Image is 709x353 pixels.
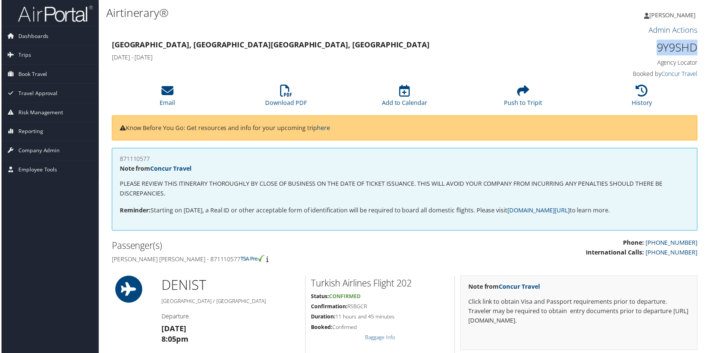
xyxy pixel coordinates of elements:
a: History [633,89,653,107]
h5: Confirmed [311,325,449,332]
h5: 11 hours and 45 minutes [311,314,449,322]
h4: 871110577 [119,156,691,162]
strong: Booked: [311,325,332,332]
a: Baggage Info [365,335,395,342]
span: [PERSON_NAME] [650,11,697,19]
span: Trips [17,46,30,65]
h2: Turkish Airlines Flight 202 [311,278,449,291]
strong: International Calls: [587,249,645,258]
h4: [PERSON_NAME] [PERSON_NAME] - 871110577 [111,256,399,264]
a: Concur Travel [662,70,699,78]
strong: Reminder: [119,207,150,215]
a: here [317,124,330,132]
strong: Confirmation: [311,304,347,311]
h1: Airtinerary® [105,5,505,21]
p: PLEASE REVIEW THIS ITINERARY THOROUGHLY BY CLOSE OF BUSINESS ON THE DATE OF TICKET ISSUANCE. THIS... [119,180,691,199]
p: Click link to obtain Visa and Passport requirements prior to departure. Traveler may be required ... [469,298,691,327]
strong: Phone: [624,239,645,248]
span: Book Travel [17,65,46,84]
a: Download PDF [265,89,306,107]
h1: 9Y9SHD [560,40,699,56]
a: [DOMAIN_NAME][URL] [508,207,570,215]
a: Concur Travel [499,283,541,292]
strong: Note from [469,283,541,292]
h4: Booked by [560,70,699,78]
a: Concur Travel [149,165,191,173]
a: Push to Tripit [505,89,543,107]
h5: RSBGCR [311,304,449,311]
a: Admin Actions [650,25,699,35]
strong: [GEOGRAPHIC_DATA], [GEOGRAPHIC_DATA] [GEOGRAPHIC_DATA], [GEOGRAPHIC_DATA] [111,40,430,50]
strong: Status: [311,294,329,301]
h1: DEN IST [161,277,299,295]
span: Risk Management [17,103,62,122]
span: Company Admin [17,142,59,161]
a: [PHONE_NUMBER] [647,249,699,258]
img: tsa-precheck.png [240,256,264,263]
h4: Agency Locator [560,59,699,67]
a: [PHONE_NUMBER] [647,239,699,248]
h5: [GEOGRAPHIC_DATA] / [GEOGRAPHIC_DATA] [161,298,299,306]
span: Travel Approval [17,84,56,103]
span: Reporting [17,123,42,141]
a: Email [159,89,174,107]
p: Know Before You Go: Get resources and info for your upcoming trip [119,124,691,133]
a: [PERSON_NAME] [645,4,704,26]
a: Add to Calendar [382,89,428,107]
strong: Duration: [311,314,335,321]
span: Dashboards [17,27,47,45]
strong: Note from [119,165,191,173]
p: Starting on [DATE], a Real ID or other acceptable form of identification will be required to boar... [119,206,691,216]
span: Confirmed [329,294,361,301]
strong: 8:05pm [161,335,188,345]
strong: [DATE] [161,325,186,335]
img: airportal-logo.png [17,5,92,23]
h2: Passenger(s) [111,240,399,253]
h4: Departure [161,314,299,322]
h4: [DATE] - [DATE] [111,53,549,62]
span: Employee Tools [17,161,56,180]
